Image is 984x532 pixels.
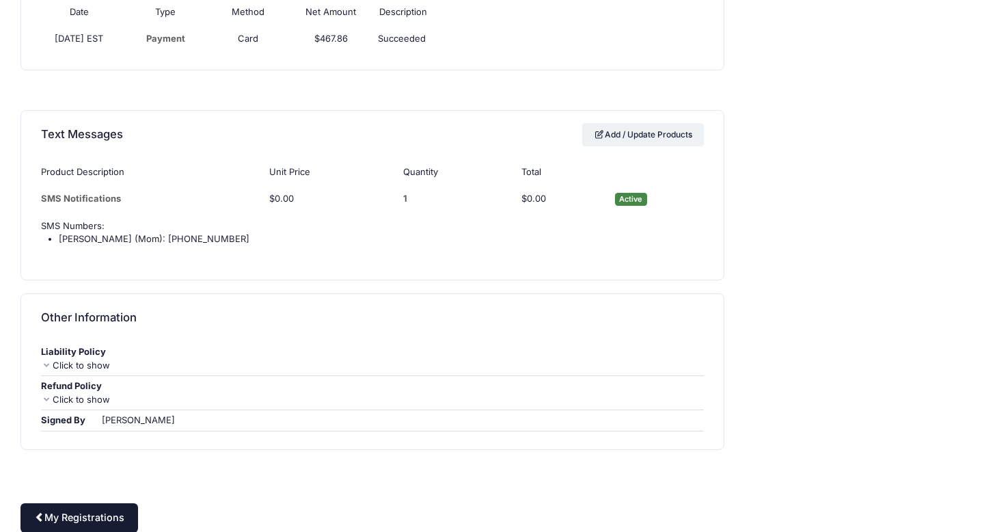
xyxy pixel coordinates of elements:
div: Refund Policy [41,380,704,393]
div: 1 [403,192,508,206]
h4: Other Information [41,299,137,338]
td: Succeeded [372,25,621,52]
span: Active [615,193,647,206]
td: [DATE] EST [41,25,124,52]
td: Payment [124,25,206,52]
div: Click to show [41,359,704,373]
td: $0.00 [262,185,396,213]
div: Liability Policy [41,345,704,359]
th: Product Description [41,159,262,185]
div: [PERSON_NAME] [102,414,175,427]
div: Click to show [41,393,704,407]
td: $0.00 [515,185,609,213]
h4: Text Messages [41,116,123,155]
td: SMS Numbers: [41,213,704,262]
th: Unit Price [262,159,396,185]
a: Add / Update Products [582,123,704,146]
td: $467.86 [290,25,372,52]
th: Total [515,159,609,185]
div: Signed By [41,414,99,427]
li: [PERSON_NAME] (Mom): [PHONE_NUMBER] [59,232,704,246]
td: SMS Notifications [41,185,262,213]
td: Card [207,25,290,52]
th: Quantity [396,159,515,185]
